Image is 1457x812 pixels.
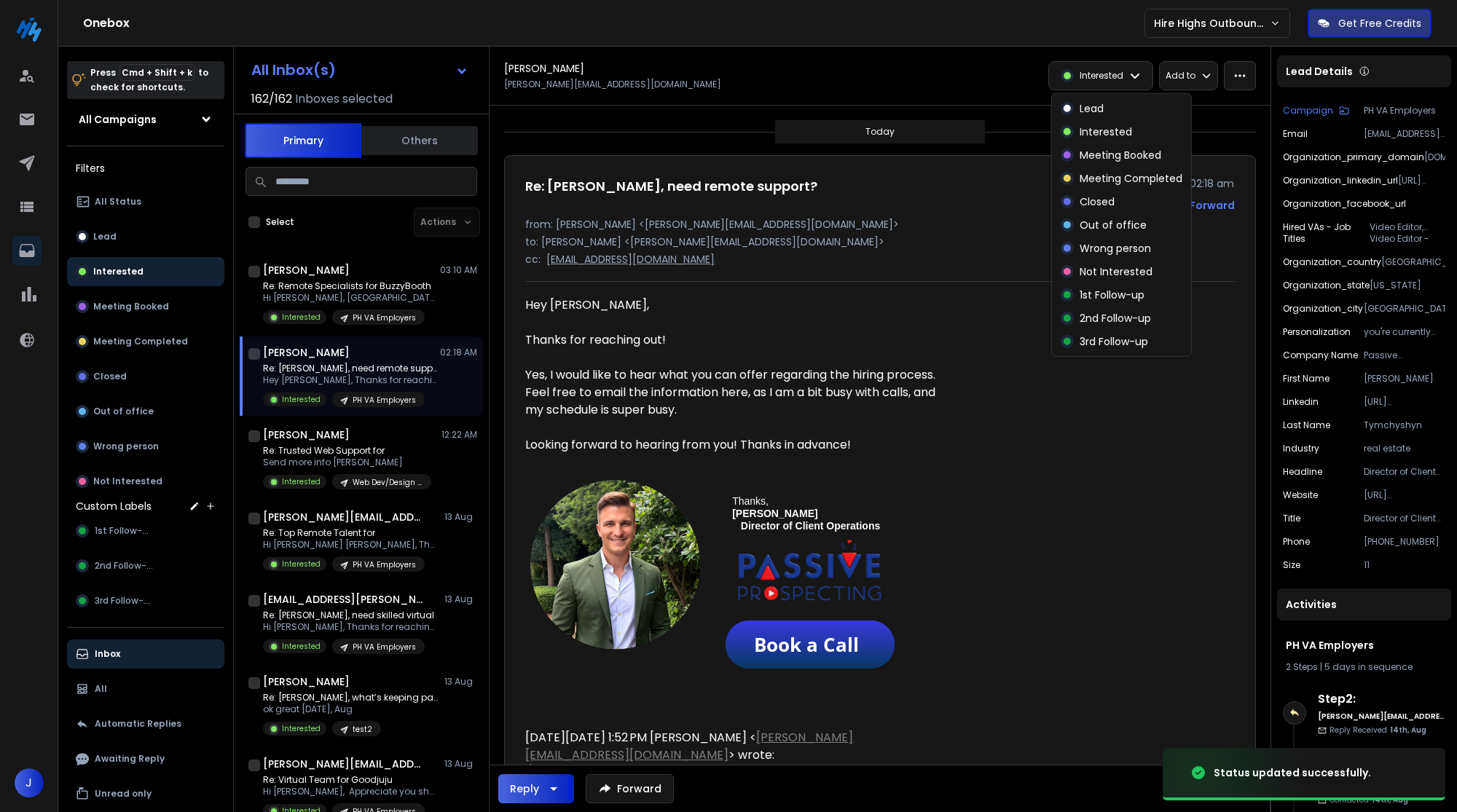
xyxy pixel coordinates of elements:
button: Others [361,125,478,157]
p: PH VA Employers [353,642,416,653]
p: Interested [282,723,321,734]
p: [EMAIL_ADDRESS][DOMAIN_NAME] [1364,128,1445,140]
div: Forward [1190,198,1235,213]
span: Thanks, [732,495,769,507]
p: Re: [PERSON_NAME], need remote support? [263,363,438,374]
p: Re: [PERSON_NAME], need skilled virtual [263,610,438,621]
div: Reply [510,781,539,796]
p: Interested [1080,70,1123,82]
p: [GEOGRAPHIC_DATA] [1381,256,1445,268]
h1: [PERSON_NAME][EMAIL_ADDRESS][DOMAIN_NAME] [263,510,423,524]
div: Thanks for reaching out! [525,331,951,349]
div: | [1286,661,1442,673]
h6: Step 2 : [1318,690,1445,708]
p: industry [1283,443,1319,454]
p: Closed [93,371,127,382]
p: cc: [525,252,541,267]
p: Meeting Completed [1080,171,1182,186]
p: Wrong person [1080,241,1151,256]
p: [DOMAIN_NAME] [1424,151,1445,163]
span: 3rd Follow-up [95,595,155,607]
span: 1st Follow-up [95,525,154,537]
p: [URL][DOMAIN_NAME] [1364,396,1445,408]
p: 11 [1364,559,1445,571]
p: headline [1283,466,1322,478]
p: 02:18 AM [440,347,477,358]
p: Send more info [PERSON_NAME] [263,457,431,468]
p: Company Name [1283,350,1358,361]
button: Forward [586,774,674,803]
p: hired VAs - job titles [1283,221,1370,245]
p: [PHONE_NUMBER] [1364,536,1445,548]
p: Tymchyshyn [1364,419,1445,431]
p: Not Interested [1080,264,1152,279]
p: 13 Aug [444,511,477,523]
p: First Name [1283,373,1330,385]
h1: [PERSON_NAME] [263,263,350,277]
p: Interested [93,266,144,277]
p: [GEOGRAPHIC_DATA] [1364,303,1445,315]
p: organization_country [1283,256,1381,268]
p: Interested [282,394,321,405]
div: Activities [1277,588,1451,620]
h1: All Inbox(s) [251,63,336,77]
p: Phone [1283,536,1310,548]
p: Press to check for shortcuts. [90,66,208,95]
p: Re: Trusted Web Support for [263,445,431,457]
img: AD_4nXcgcTFAKSC5eBfIpPR1QV7DfHqhsO5GolwCmzhS62u1peRc95HnRQCkrmoT7UuSUZ8AifT1FPZ07HoCca3y-FX3k_l84... [737,539,882,603]
p: PH VA Employers [353,312,416,323]
p: Passive Prospecting [1364,350,1445,361]
p: 2nd Follow-up [1080,311,1151,326]
p: Re: Remote Specialists for BuzzyBooth [263,280,438,292]
p: organization_facebook_url [1283,198,1406,210]
h1: [PERSON_NAME] [263,674,350,689]
p: 12:22 AM [441,429,477,441]
h1: [PERSON_NAME] [263,427,350,442]
h1: Onebox [83,15,1144,32]
p: Hi [PERSON_NAME], Appreciate you sharing what [263,786,438,797]
div: [DATE][DATE] 1:52 PM [PERSON_NAME] < > wrote: [525,729,951,764]
img: logo [15,15,44,44]
b: Director of Client Operations [741,520,880,532]
p: Director of Client Operations [1364,466,1445,478]
h1: Re: [PERSON_NAME], need remote support? [525,176,817,197]
p: Web Dev/Design Employers [353,477,423,488]
div: Yes, I would like to hear what you can offer regarding the hiring process. Feel free to email the... [525,366,951,419]
p: Lead [93,231,117,243]
p: Reply Received [1330,725,1426,736]
p: Hey [PERSON_NAME], Thanks for reaching [263,374,438,386]
span: 14th, Aug [1390,725,1426,736]
p: from: [PERSON_NAME] <[PERSON_NAME][EMAIL_ADDRESS][DOMAIN_NAME]> [525,217,1235,232]
p: Meeting Booked [93,301,169,312]
p: [PERSON_NAME] [1364,373,1445,385]
p: organization_city [1283,303,1363,315]
p: Not Interested [93,476,162,487]
p: [PERSON_NAME][EMAIL_ADDRESS][DOMAIN_NAME] [504,79,721,90]
p: Wrong person [93,441,159,452]
p: 13 Aug [444,758,477,770]
p: Campaign [1283,105,1333,117]
p: Hire Highs Outbound Engine [1154,16,1270,31]
p: 3rd Follow-up [1080,334,1148,349]
p: Out of office [1080,218,1147,232]
p: Interested [1080,125,1132,139]
label: Select [266,216,294,228]
p: test2 [353,724,372,735]
p: Personalization [1283,326,1351,338]
p: Re: Top Remote Talent for [263,527,438,539]
p: Hi [PERSON_NAME], [GEOGRAPHIC_DATA] to meet [263,292,438,304]
p: Meeting Booked [1080,148,1161,162]
p: Interested [282,312,321,323]
h6: [PERSON_NAME][EMAIL_ADDRESS][DOMAIN_NAME] [1318,711,1445,722]
p: Lead [1080,101,1104,116]
span: 2nd Follow-up [95,560,157,572]
p: All [95,683,107,695]
button: Primary [245,123,361,158]
p: 03:10 AM [440,264,477,276]
p: Automatic Replies [95,718,181,730]
h1: [PERSON_NAME] [504,61,584,76]
span: 5 days in sequence [1324,661,1413,673]
p: ok great [DATE], Aug [263,703,438,715]
img: https://api.leadconnectorhq.com/widget/booking/KSSJGzeocaM9rX4DEXov [726,620,895,669]
p: Email [1283,128,1308,140]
